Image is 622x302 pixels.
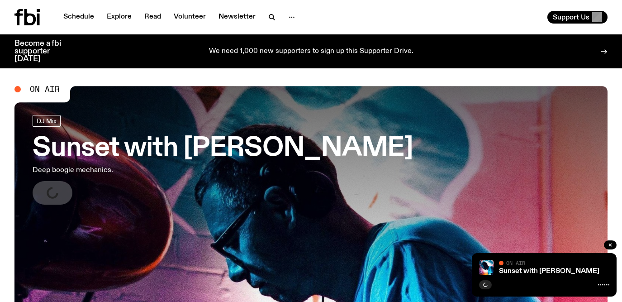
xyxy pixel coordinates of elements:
a: Newsletter [213,11,261,24]
a: DJ Mix [33,115,61,127]
button: Support Us [547,11,608,24]
a: Schedule [58,11,100,24]
img: Simon Caldwell stands side on, looking downwards. He has headphones on. Behind him is a brightly ... [479,260,494,275]
span: DJ Mix [37,117,57,124]
p: We need 1,000 new supporters to sign up this Supporter Drive. [209,48,413,56]
span: On Air [30,85,60,93]
a: Sunset with [PERSON_NAME]Deep boogie mechanics. [33,115,413,205]
h3: Sunset with [PERSON_NAME] [33,136,413,161]
h3: Become a fbi supporter [DATE] [14,40,72,63]
span: Support Us [553,13,589,21]
a: Read [139,11,166,24]
a: Sunset with [PERSON_NAME] [499,268,599,275]
p: Deep boogie mechanics. [33,165,264,176]
a: Explore [101,11,137,24]
a: Volunteer [168,11,211,24]
span: On Air [506,260,525,266]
